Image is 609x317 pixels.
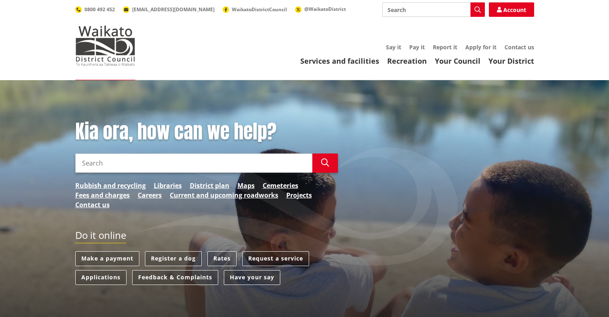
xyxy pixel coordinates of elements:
a: Rates [207,251,237,266]
img: Waikato District Council - Te Kaunihera aa Takiwaa o Waikato [75,26,135,66]
input: Search input [75,153,312,173]
a: Make a payment [75,251,139,266]
h1: Kia ora, how can we help? [75,120,338,143]
a: Feedback & Complaints [132,270,218,285]
a: Rubbish and recycling [75,181,146,190]
a: 0800 492 452 [75,6,115,13]
a: Fees and charges [75,190,130,200]
a: Account [489,2,534,17]
a: Maps [237,181,255,190]
a: Projects [286,190,312,200]
a: Pay it [409,43,425,51]
a: Report it [433,43,457,51]
a: Register a dog [145,251,202,266]
a: Careers [138,190,162,200]
a: Your Council [435,56,480,66]
a: Request a service [242,251,309,266]
a: @WaikatoDistrict [295,6,346,12]
a: Libraries [154,181,182,190]
a: Current and upcoming roadworks [170,190,278,200]
a: Cemeteries [263,181,298,190]
span: @WaikatoDistrict [304,6,346,12]
a: Applications [75,270,127,285]
h2: Do it online [75,230,126,244]
a: Have your say [224,270,280,285]
a: Contact us [504,43,534,51]
a: Say it [386,43,401,51]
a: Your District [488,56,534,66]
span: 0800 492 452 [84,6,115,13]
a: Contact us [75,200,110,210]
a: [EMAIL_ADDRESS][DOMAIN_NAME] [123,6,215,13]
a: WaikatoDistrictCouncil [223,6,287,13]
span: [EMAIL_ADDRESS][DOMAIN_NAME] [132,6,215,13]
a: District plan [190,181,229,190]
span: WaikatoDistrictCouncil [232,6,287,13]
a: Recreation [387,56,427,66]
a: Apply for it [465,43,496,51]
a: Services and facilities [300,56,379,66]
input: Search input [382,2,485,17]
